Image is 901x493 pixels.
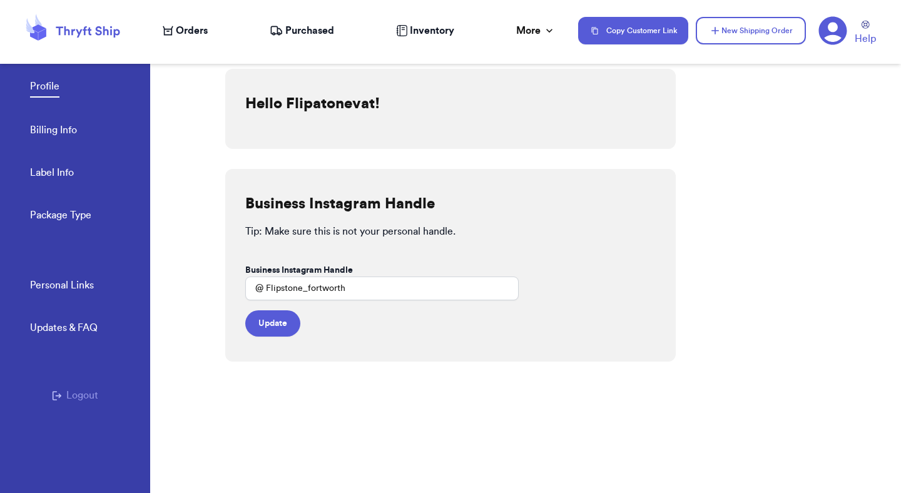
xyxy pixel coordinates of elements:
button: Copy Customer Link [578,17,688,44]
div: @ [245,277,263,300]
button: Update [245,310,300,337]
div: More [516,23,556,38]
h2: Business Instagram Handle [245,194,435,214]
a: Inventory [396,23,454,38]
a: Label Info [30,165,74,183]
a: Purchased [270,23,334,38]
a: Personal Links [30,278,94,295]
a: Profile [30,79,59,98]
a: Orders [163,23,208,38]
span: Purchased [285,23,334,38]
a: Updates & FAQ [30,320,98,338]
button: Logout [52,388,98,403]
button: New Shipping Order [696,17,806,44]
label: Business Instagram Handle [245,264,353,277]
h2: Hello Flipatonevat! [245,94,380,114]
div: Updates & FAQ [30,320,98,335]
span: Help [855,31,876,46]
a: Package Type [30,208,91,225]
a: Billing Info [30,123,77,140]
p: Tip: Make sure this is not your personal handle. [245,224,656,239]
span: Orders [176,23,208,38]
a: Help [855,21,876,46]
span: Inventory [410,23,454,38]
